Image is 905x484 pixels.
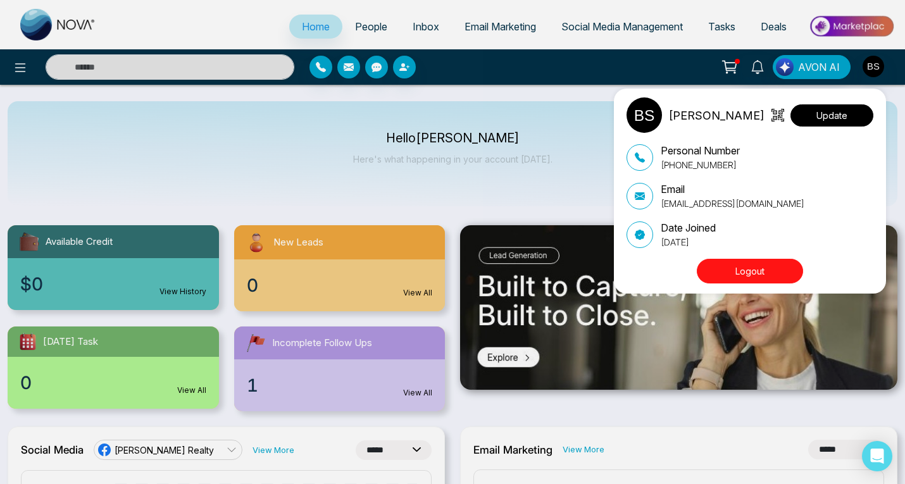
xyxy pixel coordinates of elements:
p: [PERSON_NAME] [668,107,765,124]
p: [DATE] [661,235,716,249]
p: [PHONE_NUMBER] [661,158,740,171]
button: Update [790,104,873,127]
div: Open Intercom Messenger [862,441,892,471]
p: Personal Number [661,143,740,158]
p: Email [661,182,804,197]
button: Logout [697,259,803,283]
p: [EMAIL_ADDRESS][DOMAIN_NAME] [661,197,804,210]
p: Date Joined [661,220,716,235]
